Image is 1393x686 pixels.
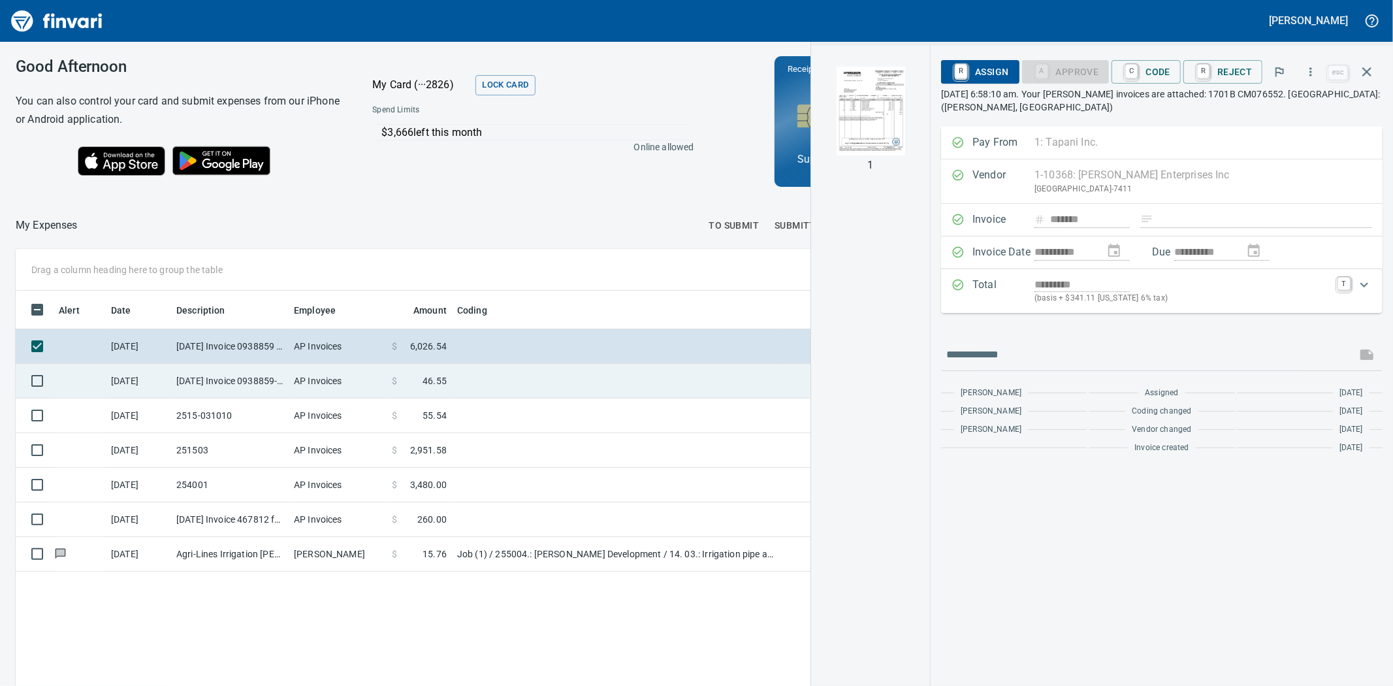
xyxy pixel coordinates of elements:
p: Total [972,277,1034,305]
td: [DATE] [106,433,171,468]
span: Reject [1194,61,1252,83]
span: $ [392,409,397,422]
p: My Card (···2826) [372,77,470,93]
div: Expand [941,269,1383,313]
td: [DATE] [106,364,171,399]
img: Get it on Google Play [165,139,278,182]
span: Alert [59,302,80,318]
p: 1 [868,157,874,173]
td: [DATE] [106,537,171,572]
td: [DATE] Invoice 0938859-1 from [PERSON_NAME] Enterprises Inc (1-10368) [171,364,289,399]
td: Job (1) / 255004.: [PERSON_NAME] Development / 14. 03.: Irrigation pipe and Backfill / 5: Other [452,537,778,572]
a: esc [1328,65,1348,80]
span: 260.00 [417,513,447,526]
img: Download on the App Store [78,146,165,176]
span: Code [1122,61,1170,83]
span: Coding [457,302,487,318]
td: AP Invoices [289,502,387,537]
p: Receipts to: [788,63,990,76]
img: Page 1 [826,67,915,155]
span: Date [111,302,148,318]
td: [DATE] [106,468,171,502]
span: Amount [413,302,447,318]
nav: breadcrumb [16,218,78,233]
span: Lock Card [482,78,528,93]
td: 251503 [171,433,289,468]
span: 15.76 [423,547,447,561]
span: 2,951.58 [410,444,447,457]
td: AP Invoices [289,433,387,468]
td: 2515-031010 [171,399,289,433]
h3: Good Afternoon [16,57,340,76]
button: RReject [1183,60,1262,84]
h5: [PERSON_NAME] [1270,14,1348,27]
span: $ [392,374,397,387]
span: $ [392,547,397,561]
p: Online allowed [362,140,694,154]
span: Coding [457,302,504,318]
img: Finvari [8,5,106,37]
td: [DATE] Invoice 467812 from [PERSON_NAME] Inc (1-10319) [171,502,289,537]
span: Spend Limits [372,104,555,117]
span: [DATE] [1339,405,1363,418]
span: Assigned [1145,387,1178,400]
td: [DATE] [106,329,171,364]
button: Lock Card [475,75,535,95]
a: T [1337,277,1351,290]
a: C [1125,64,1138,78]
span: Close invoice [1325,56,1383,88]
span: To Submit [709,218,760,234]
td: Agri-Lines Irrigation [PERSON_NAME] ID [171,537,289,572]
td: AP Invoices [289,468,387,502]
span: $ [392,478,397,491]
span: Submitted [775,218,827,234]
span: Description [176,302,225,318]
p: (basis + $341.11 [US_STATE] 6% tax) [1034,292,1330,305]
span: Coding changed [1132,405,1191,418]
span: [PERSON_NAME] [961,423,1021,436]
p: Drag a column heading here to group the table [31,263,223,276]
span: [DATE] [1339,442,1363,455]
a: R [1197,64,1209,78]
span: [PERSON_NAME] [961,387,1021,400]
span: [DATE] [1339,423,1363,436]
td: [PERSON_NAME] [289,537,387,572]
span: Has messages [54,549,67,558]
td: AP Invoices [289,364,387,399]
td: AP Invoices [289,399,387,433]
td: 254001 [171,468,289,502]
span: Assign [952,61,1008,83]
a: R [955,64,967,78]
span: Vendor changed [1132,423,1191,436]
td: [DATE] Invoice 0938859 from [PERSON_NAME] Enterprises Inc (1-10368) [171,329,289,364]
button: Flag [1265,57,1294,86]
td: AP Invoices [289,329,387,364]
p: My Expenses [16,218,78,233]
p: Superintendent [797,152,980,167]
span: $ [392,340,397,353]
span: 3,480.00 [410,478,447,491]
span: Date [111,302,131,318]
td: [DATE] [106,502,171,537]
button: CCode [1112,60,1181,84]
h6: You can also control your card and submit expenses from our iPhone or Android application. [16,92,340,129]
span: $ [392,513,397,526]
p: [DATE] 6:58:10 am. Your [PERSON_NAME] invoices are attached: 1701B CM076552. [GEOGRAPHIC_DATA]: (... [941,88,1383,114]
button: RAssign [941,60,1019,84]
td: [DATE] [106,399,171,433]
span: Employee [294,302,353,318]
span: Invoice created [1134,442,1189,455]
span: $ [392,444,397,457]
span: 6,026.54 [410,340,447,353]
button: [PERSON_NAME] [1266,10,1351,31]
span: 55.54 [423,409,447,422]
span: Employee [294,302,336,318]
span: Alert [59,302,97,318]
span: Amount [396,302,447,318]
span: [DATE] [1339,387,1363,400]
span: 46.55 [423,374,447,387]
p: $3,666 left this month [381,125,690,140]
span: This records your message into the invoice and notifies anyone mentioned [1351,339,1383,370]
button: More [1296,57,1325,86]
